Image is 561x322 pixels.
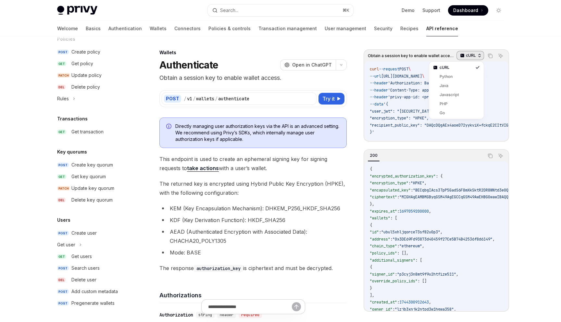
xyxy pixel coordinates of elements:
[448,5,488,16] a: Dashboard
[52,69,135,81] a: PATCHUpdate policy
[370,293,374,298] span: ],
[318,93,344,105] button: Try it
[456,272,458,277] span: ,
[374,21,393,36] a: Security
[397,272,456,277] span: "p3cyj3n8mt9f9u2htfize511"
[174,21,201,36] a: Connectors
[159,49,347,56] div: Wallets
[399,67,408,72] span: POST
[440,92,473,97] div: Javascript
[496,52,505,60] button: Ask AI
[86,21,101,36] a: Basics
[71,184,114,192] div: Update key quorum
[57,73,70,78] span: PATCH
[370,229,379,235] span: "id"
[397,243,399,249] span: :
[422,243,424,249] span: ,
[159,179,347,197] span: The returned key is encrypted using Hybrid Public Key Encryption (HPKE), with the following confi...
[208,5,353,16] button: Search...⌘K
[496,152,505,160] button: Ask AI
[390,216,397,221] span: : [
[411,188,413,193] span: :
[71,264,100,272] div: Search users
[370,209,397,214] span: "expires_at"
[415,258,422,263] span: : [
[193,95,195,102] div: /
[453,7,478,14] span: Dashboard
[370,272,395,277] span: "signer_id"
[370,237,390,242] span: "address"
[456,50,484,61] button: cURL
[57,130,66,134] span: GET
[57,186,70,191] span: PATCH
[71,161,113,169] div: Create key quorum
[381,229,440,235] span: "ubul5xhljqorce73sf82u0p3"
[370,223,372,228] span: {
[52,46,135,58] a: POSTCreate policy
[175,123,340,142] span: Directly managing user authorization keys via the API is an advanced setting. We recommend using ...
[184,95,186,102] div: /
[292,302,301,311] button: Send message
[424,180,427,186] span: ,
[388,80,474,86] span: 'Authorization: Basic <encoded-value>'
[418,279,427,284] span: : []
[388,94,456,100] span: 'privy-app-id: <privy-app-id>'
[399,243,422,249] span: "ethereum"
[150,21,167,36] a: Wallets
[52,126,135,138] a: GETGet transaction
[440,83,473,88] div: Java
[368,53,454,58] span: Obtain a session key to enable wallet access.
[159,227,347,245] li: AEAD (Authenticated Encryption with Associated Data): CHACHA20_POLY1305
[402,7,415,14] a: Demo
[52,297,135,309] a: POSTPregenerate wallets
[440,101,473,106] div: PHP
[159,204,347,213] li: KEM (Key Encapsulation Mechanism): DHKEM_P256_HKDF_SHA256
[370,300,397,305] span: "created_at"
[370,194,397,200] span: "ciphertext"
[57,278,66,282] span: DEL
[454,307,456,312] span: ,
[71,276,96,284] div: Delete user
[159,59,218,71] h1: Authenticate
[370,202,374,207] span: },
[187,95,192,102] div: v1
[322,95,335,103] span: Try it
[71,128,104,136] div: Get transaction
[395,307,454,312] span: "lzjb3xnjk2ntod3w1hgwa358"
[370,94,388,100] span: --header
[399,209,429,214] span: 1697059200000
[52,262,135,274] a: POSTSearch users
[57,174,66,179] span: GET
[422,7,440,14] a: Support
[57,163,69,167] span: POST
[57,254,66,259] span: GET
[370,109,438,114] span: "user_jwt": "[SECURITY_DATA]",
[397,209,399,214] span: :
[52,81,135,93] a: DELDelete policy
[370,188,411,193] span: "encapsulated_key"
[325,21,366,36] a: User management
[426,21,458,36] a: API reference
[395,272,397,277] span: :
[388,88,461,93] span: 'Content-Type: application/json'
[370,265,372,270] span: {
[400,21,418,36] a: Recipes
[166,124,173,130] svg: Info
[370,216,390,221] span: "wallets"
[370,243,397,249] span: "chain_type"
[57,61,66,66] span: GET
[159,73,347,82] p: Obtain a session key to enable wallet access.
[57,50,69,55] span: POST
[368,152,380,159] div: 200
[440,74,473,79] div: Python
[71,288,118,295] div: Add custom metadata
[292,62,332,68] span: Open in ChatGPT
[370,80,388,86] span: --header
[52,274,135,286] a: DELDelete user
[486,52,494,60] button: Copy the contents from the code block
[208,21,251,36] a: Policies & controls
[422,74,424,79] span: \
[71,60,93,68] div: Get policy
[187,165,219,172] a: take actions
[379,67,399,72] span: --request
